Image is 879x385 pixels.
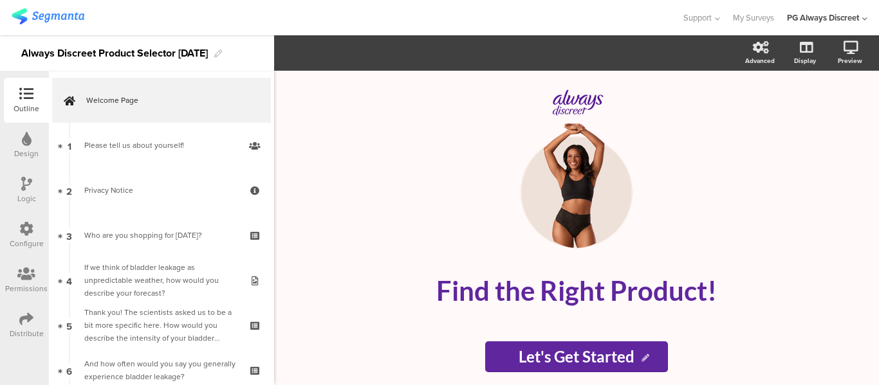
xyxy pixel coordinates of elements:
[745,56,775,66] div: Advanced
[84,139,238,152] div: Please tell us about yourself!
[52,258,271,303] a: 4 If we think of bladder leakage as unpredictable weather, how would you describe your forecast?
[794,56,816,66] div: Display
[66,228,72,242] span: 3
[52,303,271,348] a: 5 Thank you! The scientists asked us to be a bit more specific here. How would you describe the i...
[683,12,712,24] span: Support
[84,261,238,300] div: If we think of bladder leakage as unpredictable weather, how would you describe your forecast?
[84,357,238,383] div: And how often would you say you generally experience bladder leakage?
[351,328,802,370] p: Learn more about your bladder leaks, our quiz will assess your needs. Take it, regain control, an...
[338,274,815,307] p: Find the Right Product!
[485,341,667,372] input: Start
[84,229,238,242] div: Who are you shopping for today?
[14,148,39,159] div: Design
[12,8,84,24] img: segmanta logo
[14,103,39,114] div: Outline
[5,283,48,294] div: Permissions
[17,193,36,204] div: Logic
[86,94,251,107] span: Welcome Page
[52,123,271,168] a: 1 Please tell us about yourself!
[66,183,72,197] span: 2
[66,318,72,332] span: 5
[84,184,238,197] div: Privacy Notice
[68,138,71,152] span: 1
[21,43,208,64] div: Always Discreet Product Selector [DATE]
[84,306,238,345] div: Thank you! The scientists asked us to be a bit more specific here. How would you describe the int...
[10,238,44,249] div: Configure
[52,78,271,123] a: Welcome Page
[66,273,72,287] span: 4
[52,168,271,213] a: 2 Privacy Notice
[10,328,44,339] div: Distribute
[52,213,271,258] a: 3 Who are you shopping for [DATE]?
[66,363,72,377] span: 6
[787,12,859,24] div: PG Always Discreet
[838,56,862,66] div: Preview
